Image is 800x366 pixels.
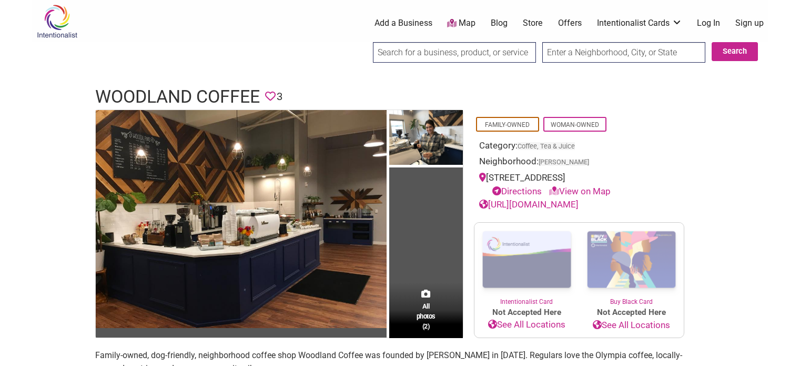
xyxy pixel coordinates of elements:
[491,17,508,29] a: Blog
[597,17,682,29] a: Intentionalist Cards
[474,223,579,306] a: Intentionalist Card
[474,318,579,332] a: See All Locations
[417,301,436,331] span: All photos (2)
[551,121,599,128] a: Woman-Owned
[492,186,542,196] a: Directions
[95,84,260,110] h1: Woodland Coffee
[277,88,282,105] span: 3
[549,186,611,196] a: View on Map
[735,17,764,29] a: Sign up
[479,139,679,155] div: Category:
[539,159,589,166] span: [PERSON_NAME]
[373,42,536,63] input: Search for a business, product, or service
[479,171,679,198] div: [STREET_ADDRESS]
[374,17,432,29] a: Add a Business
[474,306,579,319] span: Not Accepted Here
[579,223,684,307] a: Buy Black Card
[579,306,684,319] span: Not Accepted Here
[712,42,758,61] button: Search
[558,17,582,29] a: Offers
[479,155,679,171] div: Neighborhood:
[32,4,82,38] img: Intentionalist
[579,223,684,298] img: Buy Black Card
[697,17,720,29] a: Log In
[479,199,579,210] a: [URL][DOMAIN_NAME]
[579,319,684,332] a: See All Locations
[542,42,705,63] input: Enter a Neighborhood, City, or State
[447,17,475,29] a: Map
[518,142,575,150] a: Coffee, Tea & Juice
[474,223,579,297] img: Intentionalist Card
[523,17,543,29] a: Store
[485,121,530,128] a: Family-Owned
